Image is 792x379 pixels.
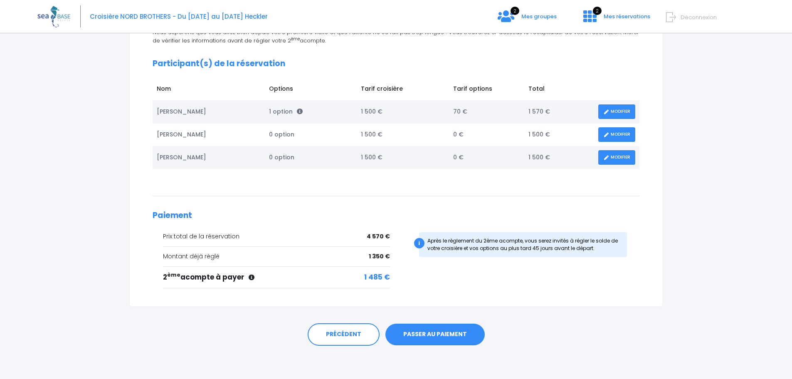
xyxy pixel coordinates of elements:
td: 1 500 € [524,146,594,169]
span: 1 350 € [369,252,390,261]
h2: Paiement [153,211,639,220]
span: 0 option [269,153,294,161]
span: Nous espérons que vous allez bien depuis votre première visite et que l’attente ne se fait pas tr... [153,28,638,45]
span: Mes groupes [521,12,557,20]
span: Déconnexion [681,13,717,21]
sup: ème [291,36,300,42]
a: 2 Mes réservations [577,15,655,23]
td: [PERSON_NAME] [153,100,265,123]
div: Après le règlement du 2ème acompte, vous serez invités à régler le solde de votre croisière et vo... [419,232,627,257]
td: [PERSON_NAME] [153,123,265,146]
span: Croisière NORD BROTHERS - Du [DATE] au [DATE] Heckler [90,12,268,21]
td: 1 500 € [357,146,449,169]
a: 2 Mes groupes [491,15,563,23]
td: 1 500 € [524,123,594,146]
td: Total [524,80,594,100]
div: 2 acompte à payer [163,272,390,283]
td: 70 € [449,100,524,123]
sup: ème [167,271,180,278]
a: PASSER AU PAIEMENT [385,324,485,345]
td: 1 570 € [524,100,594,123]
span: 2 [511,7,519,15]
td: Tarif croisière [357,80,449,100]
td: Tarif options [449,80,524,100]
a: MODIFIER [598,127,635,142]
div: Prix total de la réservation [163,232,390,241]
span: 1 485 € [364,272,390,283]
td: 0 € [449,123,524,146]
span: Mes réservations [604,12,650,20]
td: [PERSON_NAME] [153,146,265,169]
h2: Participant(s) de la réservation [153,59,639,69]
span: 4 570 € [367,232,390,241]
td: Options [265,80,357,100]
span: 0 option [269,130,294,139]
a: MODIFIER [598,150,635,165]
div: i [414,238,424,248]
td: Nom [153,80,265,100]
td: 0 € [449,146,524,169]
td: 1 500 € [357,123,449,146]
a: MODIFIER [598,104,635,119]
div: Montant déjà réglé [163,252,390,261]
span: 1 option [269,107,303,116]
td: 1 500 € [357,100,449,123]
span: 2 [593,7,602,15]
a: PRÉCÉDENT [308,323,380,346]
